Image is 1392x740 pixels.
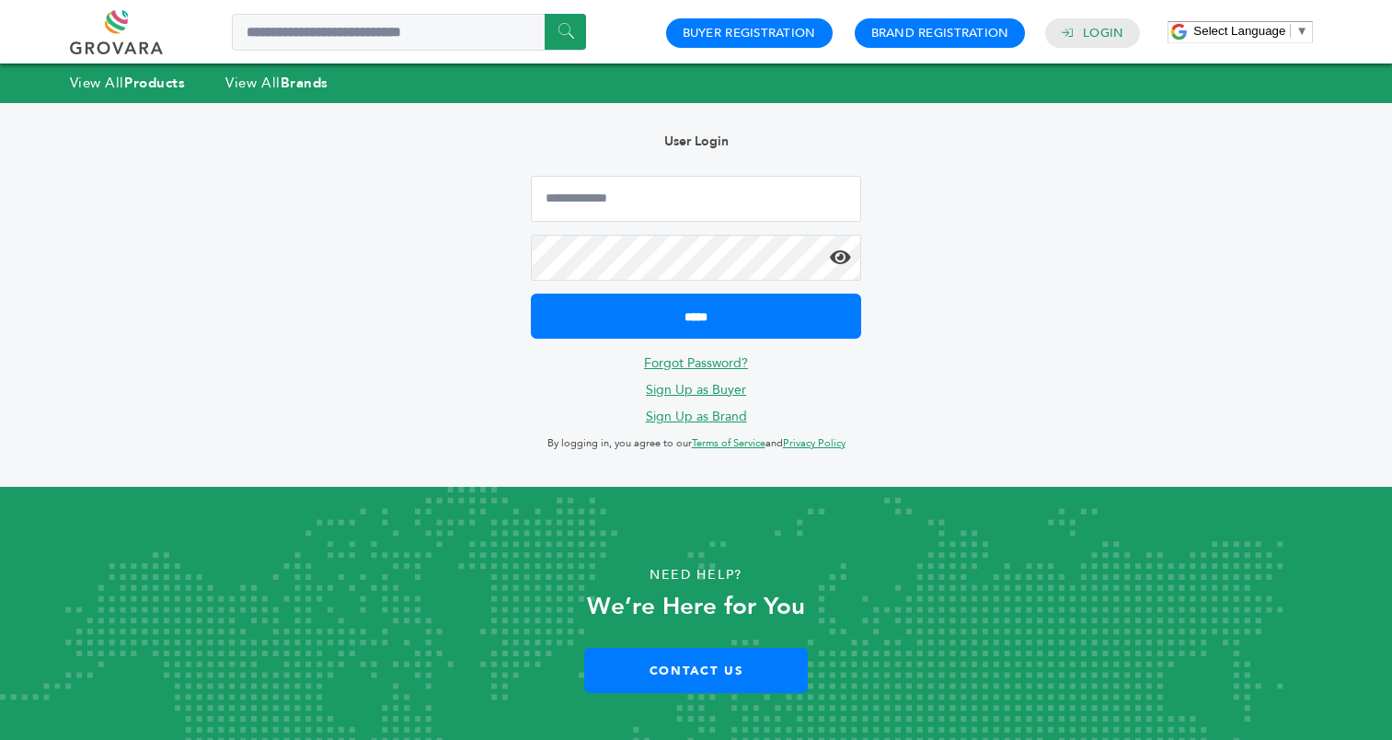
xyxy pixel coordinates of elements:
[692,436,765,450] a: Terms of Service
[871,25,1009,41] a: Brand Registration
[70,74,186,92] a: View AllProducts
[531,176,860,222] input: Email Address
[1290,24,1291,38] span: ​
[531,235,860,281] input: Password
[124,74,185,92] strong: Products
[646,408,747,425] a: Sign Up as Brand
[225,74,328,92] a: View AllBrands
[70,561,1323,589] p: Need Help?
[1193,24,1285,38] span: Select Language
[587,590,805,623] strong: We’re Here for You
[1295,24,1307,38] span: ▼
[664,133,729,150] b: User Login
[783,436,846,450] a: Privacy Policy
[232,14,586,51] input: Search a product or brand...
[1193,24,1307,38] a: Select Language​
[281,74,328,92] strong: Brands
[683,25,816,41] a: Buyer Registration
[1083,25,1123,41] a: Login
[584,648,808,693] a: Contact Us
[644,354,748,372] a: Forgot Password?
[646,381,746,399] a: Sign Up as Buyer
[531,433,860,455] p: By logging in, you agree to our and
